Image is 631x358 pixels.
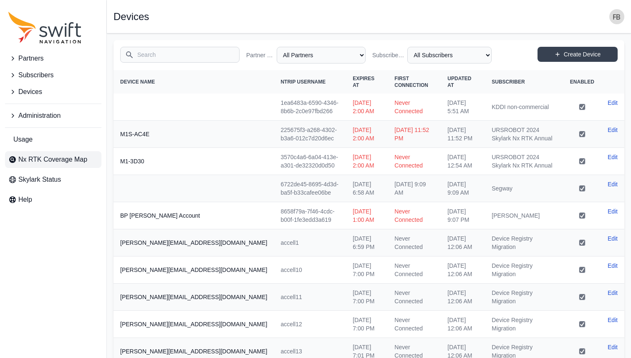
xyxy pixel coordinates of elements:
[538,47,618,62] a: Create Device
[441,202,485,229] td: [DATE] 9:07 PM
[388,175,441,202] td: [DATE] 9:09 AM
[18,70,53,80] span: Subscribers
[114,202,274,229] th: BP [PERSON_NAME] Account
[441,148,485,175] td: [DATE] 12:54 AM
[274,175,346,202] td: 6722de45-8695-4d3d-ba5f-b33cafee06be
[274,202,346,229] td: 8658f79a-7f46-4cdc-b00f-1fe3edd3a619
[485,229,563,256] td: Device Registry Migration
[608,126,618,134] a: Edit
[608,99,618,107] a: Edit
[485,284,563,311] td: Device Registry Migration
[346,175,388,202] td: [DATE] 6:58 AM
[447,76,471,88] span: Updated At
[18,175,61,185] span: Skylark Status
[485,202,563,229] td: [PERSON_NAME]
[246,51,273,59] label: Partner Name
[18,87,42,97] span: Devices
[5,50,101,67] button: Partners
[18,195,32,205] span: Help
[485,94,563,121] td: KDDI non-commercial
[388,311,441,338] td: Never Connected
[608,343,618,351] a: Edit
[346,148,388,175] td: [DATE] 2:00 AM
[114,148,274,175] th: M1-3D30
[5,191,101,208] a: Help
[388,148,441,175] td: Never Connected
[608,234,618,243] a: Edit
[5,67,101,84] button: Subscribers
[274,284,346,311] td: accell11
[346,202,388,229] td: [DATE] 1:00 AM
[114,70,274,94] th: Device Name
[346,311,388,338] td: [DATE] 7:00 PM
[5,151,101,168] a: Nx RTK Coverage Map
[441,121,485,148] td: [DATE] 11:52 PM
[353,76,374,88] span: Expires At
[5,107,101,124] button: Administration
[388,284,441,311] td: Never Connected
[388,229,441,256] td: Never Connected
[114,12,149,22] h1: Devices
[346,256,388,284] td: [DATE] 7:00 PM
[18,111,61,121] span: Administration
[441,175,485,202] td: [DATE] 9:09 AM
[388,94,441,121] td: Never Connected
[114,256,274,284] th: [PERSON_NAME][EMAIL_ADDRESS][DOMAIN_NAME]
[18,53,43,63] span: Partners
[346,94,388,121] td: [DATE] 2:00 AM
[277,47,366,63] select: Partner Name
[485,175,563,202] td: Segway
[608,180,618,188] a: Edit
[274,121,346,148] td: 225675f3-a268-4302-b3a6-012c7d20d6ec
[346,121,388,148] td: [DATE] 2:00 AM
[346,229,388,256] td: [DATE] 6:59 PM
[274,148,346,175] td: 3570c4a6-6a04-413e-a301-de32320d0d50
[5,84,101,100] button: Devices
[441,311,485,338] td: [DATE] 12:06 AM
[608,289,618,297] a: Edit
[608,153,618,161] a: Edit
[441,284,485,311] td: [DATE] 12:06 AM
[346,284,388,311] td: [DATE] 7:00 PM
[608,316,618,324] a: Edit
[274,311,346,338] td: accell12
[407,47,492,63] select: Subscriber
[608,262,618,270] a: Edit
[485,311,563,338] td: Device Registry Migration
[114,311,274,338] th: [PERSON_NAME][EMAIL_ADDRESS][DOMAIN_NAME]
[394,76,428,88] span: First Connection
[274,256,346,284] td: accell10
[274,94,346,121] td: 1ea6483a-6590-4346-8b6b-2c0e97fbd266
[563,70,601,94] th: Enabled
[372,51,404,59] label: Subscriber Name
[114,121,274,148] th: M1S-AC4E
[441,229,485,256] td: [DATE] 12:06 AM
[274,70,346,94] th: NTRIP Username
[388,121,441,148] td: [DATE] 11:52 PM
[18,155,87,165] span: Nx RTK Coverage Map
[608,207,618,216] a: Edit
[441,94,485,121] td: [DATE] 5:51 AM
[388,256,441,284] td: Never Connected
[13,135,33,145] span: Usage
[441,256,485,284] td: [DATE] 12:06 AM
[609,9,624,24] img: user photo
[114,284,274,311] th: [PERSON_NAME][EMAIL_ADDRESS][DOMAIN_NAME]
[388,202,441,229] td: Never Connected
[5,131,101,148] a: Usage
[485,256,563,284] td: Device Registry Migration
[114,229,274,256] th: [PERSON_NAME][EMAIL_ADDRESS][DOMAIN_NAME]
[120,47,240,63] input: Search
[5,171,101,188] a: Skylark Status
[274,229,346,256] td: accell1
[485,70,563,94] th: Subscriber
[485,148,563,175] td: URSROBOT 2024 Skylark Nx RTK Annual
[485,121,563,148] td: URSROBOT 2024 Skylark Nx RTK Annual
